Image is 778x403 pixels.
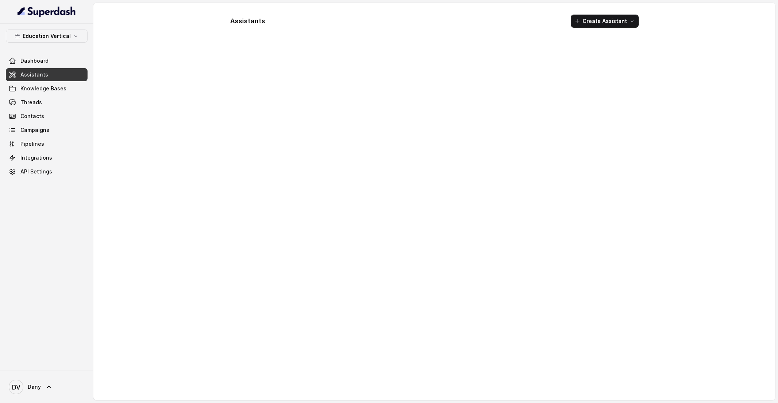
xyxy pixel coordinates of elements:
[6,96,88,109] a: Threads
[6,151,88,164] a: Integrations
[6,110,88,123] a: Contacts
[20,126,49,134] span: Campaigns
[20,57,49,64] span: Dashboard
[20,99,42,106] span: Threads
[28,383,41,391] span: Dany
[23,32,71,40] p: Education Vertical
[12,383,20,391] text: DV
[230,15,265,27] h1: Assistants
[6,54,88,67] a: Dashboard
[6,137,88,150] a: Pipelines
[20,85,66,92] span: Knowledge Bases
[20,154,52,161] span: Integrations
[6,377,88,397] a: Dany
[20,168,52,175] span: API Settings
[571,15,639,28] button: Create Assistant
[6,165,88,178] a: API Settings
[18,6,76,17] img: light.svg
[20,71,48,78] span: Assistants
[6,124,88,137] a: Campaigns
[20,140,44,148] span: Pipelines
[6,30,88,43] button: Education Vertical
[20,113,44,120] span: Contacts
[6,68,88,81] a: Assistants
[6,82,88,95] a: Knowledge Bases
